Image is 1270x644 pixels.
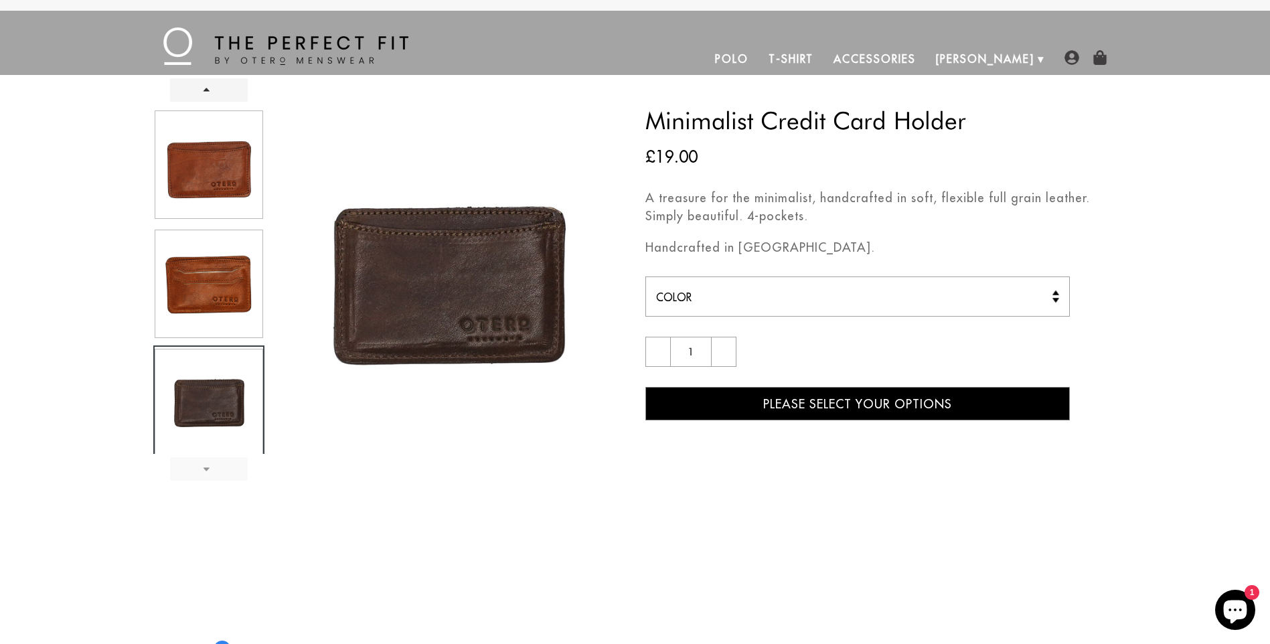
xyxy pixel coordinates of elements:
[926,43,1044,75] a: [PERSON_NAME]
[645,387,1070,420] button: Please Select Your Options
[155,111,262,218] img: Minimalist Credit Card Holder
[763,396,952,412] span: Please Select Your Options
[271,108,625,463] img: Minimalist Credit Card Holder
[170,78,248,102] a: Prev
[759,43,823,75] a: T-Shirt
[153,345,264,461] a: Minimalist Credit Card Holder
[155,349,262,457] img: Minimalist Credit Card Holder
[705,43,759,75] a: Polo
[1211,590,1259,633] inbox-online-store-chat: Shopify online store chat
[170,457,248,481] a: Next
[823,43,925,75] a: Accessories
[155,230,262,337] img: Minimalist Credit Card Holder
[163,27,408,65] img: The Perfect Fit - by Otero Menswear - Logo
[153,107,264,222] a: Minimalist Credit Card Holder
[645,145,698,169] ins: £19.00
[645,238,1117,256] p: Handcrafted in [GEOGRAPHIC_DATA].
[153,226,264,341] a: Minimalist Credit Card Holder
[645,189,1117,225] p: A treasure for the minimalist, handcrafted in soft, flexible full grain leather. Simply beautiful...
[1064,50,1079,65] img: user-account-icon.png
[645,108,1117,133] h3: Minimalist Credit Card Holder
[1093,50,1107,65] img: shopping-bag-icon.png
